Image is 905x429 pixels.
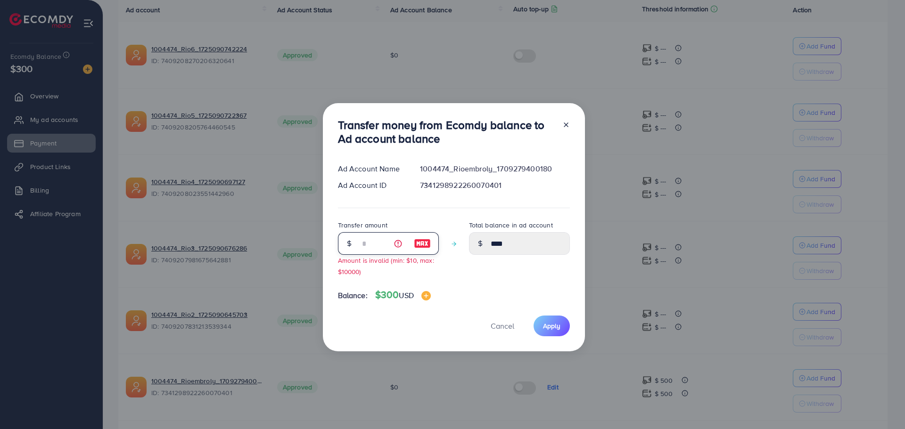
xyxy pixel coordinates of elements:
[412,180,577,191] div: 7341298922260070401
[338,256,434,275] small: Amount is invalid (min: $10, max: $10000)
[330,163,413,174] div: Ad Account Name
[491,321,514,331] span: Cancel
[338,290,368,301] span: Balance:
[338,220,387,230] label: Transfer amount
[543,321,560,331] span: Apply
[479,316,526,336] button: Cancel
[534,316,570,336] button: Apply
[421,291,431,300] img: image
[330,180,413,191] div: Ad Account ID
[412,163,577,174] div: 1004474_Rioembroly_1709279400180
[375,289,431,301] h4: $300
[865,387,898,422] iframe: Chat
[469,220,553,230] label: Total balance in ad account
[338,118,555,146] h3: Transfer money from Ecomdy balance to Ad account balance
[414,238,431,249] img: image
[399,290,413,300] span: USD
